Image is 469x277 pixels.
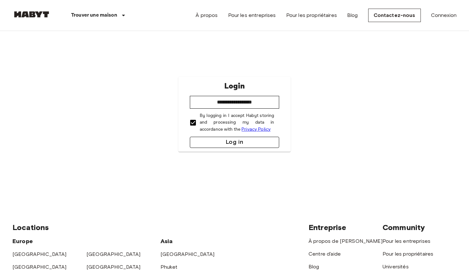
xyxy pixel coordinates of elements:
[160,251,215,257] a: [GEOGRAPHIC_DATA]
[86,251,141,257] a: [GEOGRAPHIC_DATA]
[368,9,421,22] a: Contactez-nous
[431,12,457,19] a: Connexion
[12,251,67,257] a: [GEOGRAPHIC_DATA]
[224,81,245,92] p: Login
[12,238,33,245] span: Europe
[309,223,346,232] span: Entreprise
[383,251,433,257] a: Pour les propriétaires
[86,264,141,270] a: [GEOGRAPHIC_DATA]
[383,264,409,270] a: Universités
[347,12,358,19] a: Blog
[309,238,383,244] a: À propos de [PERSON_NAME]
[160,264,177,270] a: Phuket
[12,264,67,270] a: [GEOGRAPHIC_DATA]
[383,223,425,232] span: Community
[309,251,341,257] a: Centre d'aide
[242,127,271,132] a: Privacy Policy
[196,12,218,19] a: À propos
[71,12,117,19] p: Trouver une maison
[383,238,430,244] a: Pour les entreprises
[12,11,51,18] img: Habyt
[228,12,276,19] a: Pour les entreprises
[286,12,337,19] a: Pour les propriétaires
[190,137,279,148] button: Log in
[12,223,49,232] span: Locations
[160,238,173,245] span: Asia
[309,264,319,270] a: Blog
[200,112,274,133] p: By logging in I accept Habyt storing and processing my data in accordance with the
